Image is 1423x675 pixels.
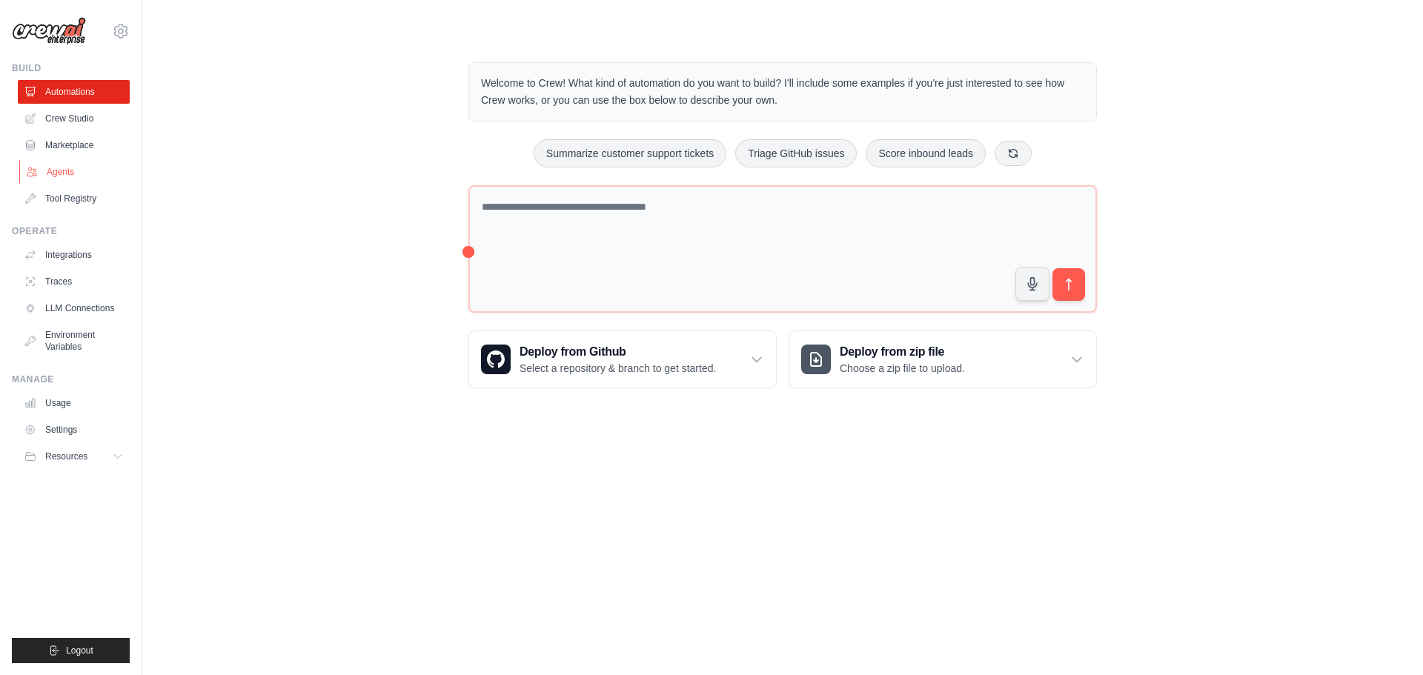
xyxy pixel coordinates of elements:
h3: Deploy from zip file [840,343,965,361]
span: Logout [66,645,93,656]
a: Tool Registry [18,187,130,210]
button: Summarize customer support tickets [534,139,726,167]
a: Automations [18,80,130,104]
p: Select a repository & branch to get started. [520,361,716,376]
div: Manage [12,373,130,385]
div: Build [12,62,130,74]
a: Marketplace [18,133,130,157]
iframe: Chat Widget [1349,604,1423,675]
a: Environment Variables [18,323,130,359]
p: Choose a zip file to upload. [840,361,965,376]
a: LLM Connections [18,296,130,320]
img: Logo [12,17,86,45]
a: Crew Studio [18,107,130,130]
p: Welcome to Crew! What kind of automation do you want to build? I'll include some examples if you'... [481,75,1084,109]
a: Agents [19,160,131,184]
a: Integrations [18,243,130,267]
button: Resources [18,445,130,468]
button: Logout [12,638,130,663]
h3: Deploy from Github [520,343,716,361]
a: Traces [18,270,130,293]
a: Usage [18,391,130,415]
span: Resources [45,450,87,462]
button: Score inbound leads [866,139,986,167]
a: Settings [18,418,130,442]
button: Triage GitHub issues [735,139,857,167]
div: Operate [12,225,130,237]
